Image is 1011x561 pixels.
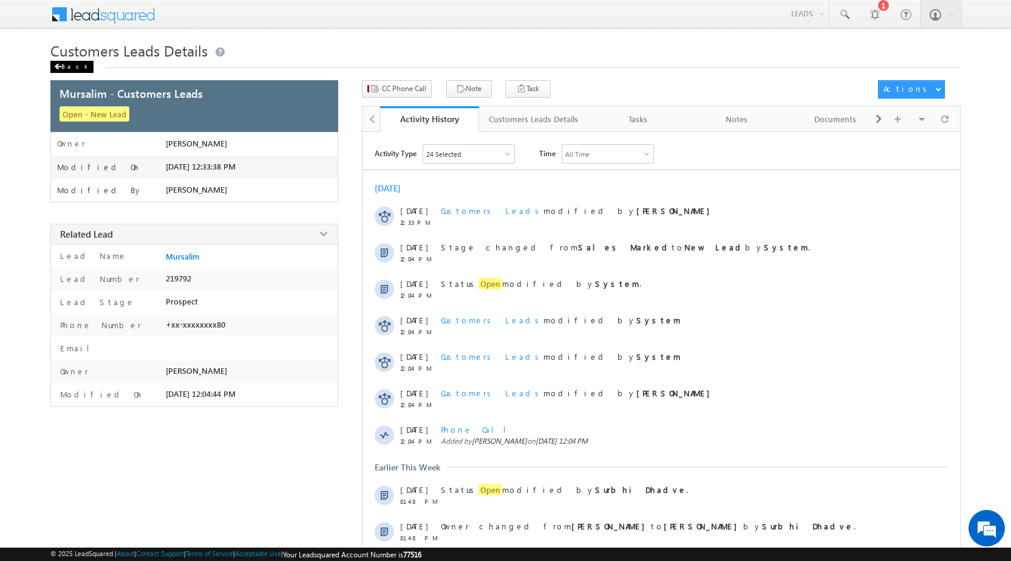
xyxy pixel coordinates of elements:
span: [DATE] [400,484,427,495]
span: Prospect [166,297,198,306]
span: [PERSON_NAME] [166,139,227,148]
span: Customers Leads [441,351,543,362]
strong: [PERSON_NAME] [664,521,743,531]
div: All Time [565,150,590,158]
span: +xx-xxxxxxxx80 [166,320,225,329]
label: Owner [57,139,86,148]
button: Task [505,80,551,98]
div: Earlier This Week [375,461,440,473]
span: Your Leadsquared Account Number is [283,550,421,559]
strong: System [636,315,681,325]
label: Modified On [57,389,144,399]
strong: Surbhi Dhadve [762,521,854,531]
strong: Sales Marked [578,242,672,252]
span: Activity Type [375,144,417,162]
div: Owner Changed,Status Changed,Stage Changed,Source Changed,Notes & 19 more.. [423,145,514,163]
span: Customers Leads [441,205,543,216]
span: [DATE] [400,315,427,325]
span: 12:33 PM [400,219,437,226]
button: Actions [878,80,945,98]
span: Customers Leads Details [50,41,208,60]
span: Mursalim - Customers Leads [60,86,203,101]
a: Mursalim [166,252,200,261]
label: Modified By [57,185,143,195]
label: Phone Number [57,320,141,330]
span: Status modified by . [441,484,689,495]
a: Acceptable Use [235,549,281,557]
div: Activity History [389,113,470,125]
span: Added by on [441,436,909,446]
span: [DATE] 12:04 PM [536,436,588,446]
a: Activity History [380,106,479,132]
a: Terms of Service [186,549,233,557]
span: [DATE] 12:33:38 PM [166,162,236,171]
span: © 2025 LeadSquared | | | | | [50,549,421,559]
span: 77516 [403,550,421,559]
span: 219792 [166,274,191,283]
a: Documents [786,106,885,132]
textarea: Type your message and hit 'Enter' [16,112,222,364]
span: CC Phone Call [382,83,426,94]
span: Customers Leads [441,315,543,325]
span: [DATE] [400,424,427,435]
a: Contact Support [136,549,184,557]
label: Lead Number [57,274,140,284]
strong: New Lead [684,242,745,252]
a: Notes [688,106,787,132]
div: Actions [883,83,931,94]
span: [DATE] [400,278,427,289]
div: Documents [796,112,874,126]
label: Lead Name [57,250,127,261]
span: Customers Leads [441,388,543,398]
label: Modified On [57,162,141,172]
label: Email [57,343,99,353]
span: [DATE] 12:04:44 PM [166,389,236,399]
div: Notes [698,112,776,126]
span: 12:04 PM [400,438,437,445]
span: modified by [441,315,681,325]
span: [DATE] [400,388,427,398]
strong: [PERSON_NAME] [636,205,716,216]
span: Stage changed from to by . [441,242,810,252]
span: Related Lead [60,228,113,240]
span: Open [478,278,502,289]
a: About [117,549,134,557]
span: 01:48 PM [400,534,437,542]
span: Time [539,144,556,162]
span: [DATE] [400,242,427,252]
span: modified by [441,388,716,398]
strong: System [636,351,681,362]
span: Open [478,484,502,495]
strong: Surbhi Dhadve [595,484,687,495]
span: [PERSON_NAME] [166,185,227,194]
span: 01:48 PM [400,498,437,505]
a: Customers Leads Details [479,106,589,132]
div: Chat with us now [63,64,204,80]
span: Status modified by . [441,278,641,289]
label: Owner [57,366,89,376]
div: Customers Leads Details [489,112,578,126]
span: Owner changed from to by . [441,521,856,531]
div: [DATE] [375,182,414,194]
div: Minimize live chat window [199,6,228,35]
span: [PERSON_NAME] [472,436,527,446]
div: 24 Selected [426,150,461,158]
span: modified by [441,351,681,362]
span: 12:04 PM [400,328,437,336]
span: Phone Call [441,424,516,435]
span: 12:04 PM [400,292,437,299]
button: Note [446,80,492,98]
label: Lead Stage [57,297,135,307]
span: [DATE] [400,521,427,531]
span: [DATE] [400,205,427,216]
strong: [PERSON_NAME] [636,388,716,398]
strong: [PERSON_NAME] [571,521,651,531]
span: [PERSON_NAME] [166,366,227,376]
span: 12:04 PM [400,255,437,263]
a: Tasks [589,106,688,132]
span: modified by [441,205,716,216]
button: CC Phone Call [362,80,432,98]
div: Tasks [599,112,677,126]
span: [DATE] [400,351,427,362]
